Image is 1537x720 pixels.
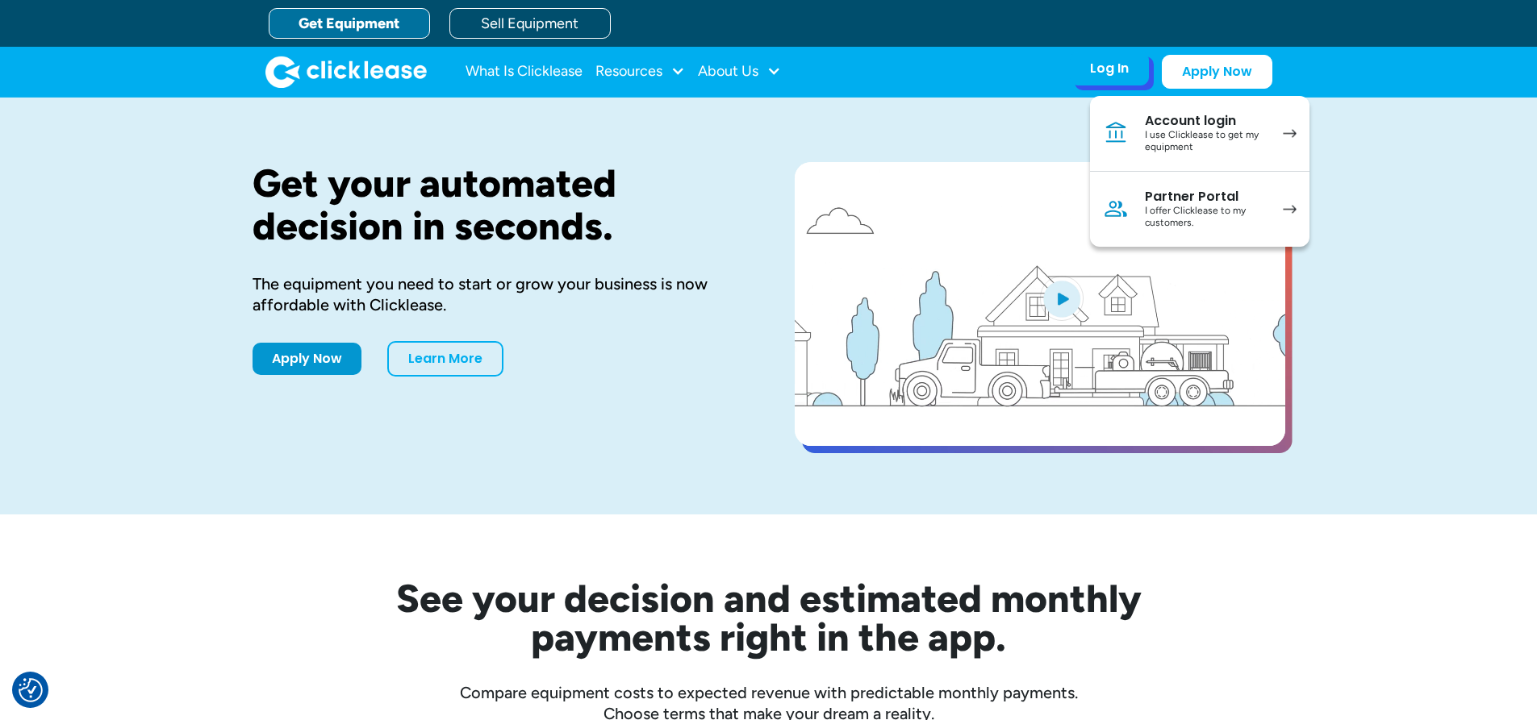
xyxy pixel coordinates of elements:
div: Log In [1090,60,1129,77]
div: About Us [698,56,781,88]
a: Account loginI use Clicklease to get my equipment [1090,96,1309,172]
a: Sell Equipment [449,8,611,39]
button: Consent Preferences [19,678,43,702]
div: Resources [595,56,685,88]
h2: See your decision and estimated monthly payments right in the app. [317,579,1221,656]
a: What Is Clicklease [466,56,583,88]
a: Partner PortalI offer Clicklease to my customers. [1090,172,1309,247]
div: Account login [1145,113,1267,129]
a: Apply Now [1162,55,1272,89]
img: arrow [1283,205,1297,214]
a: Apply Now [253,343,361,375]
a: open lightbox [795,162,1285,446]
img: Bank icon [1103,120,1129,146]
a: home [265,56,427,88]
div: The equipment you need to start or grow your business is now affordable with Clicklease. [253,273,743,315]
img: Clicklease logo [265,56,427,88]
nav: Log In [1090,96,1309,247]
a: Learn More [387,341,503,377]
img: arrow [1283,129,1297,138]
div: Partner Portal [1145,189,1267,205]
h1: Get your automated decision in seconds. [253,162,743,248]
a: Get Equipment [269,8,430,39]
div: I use Clicklease to get my equipment [1145,129,1267,154]
div: I offer Clicklease to my customers. [1145,205,1267,230]
img: Blue play button logo on a light blue circular background [1040,276,1084,321]
img: Person icon [1103,196,1129,222]
img: Revisit consent button [19,678,43,702]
